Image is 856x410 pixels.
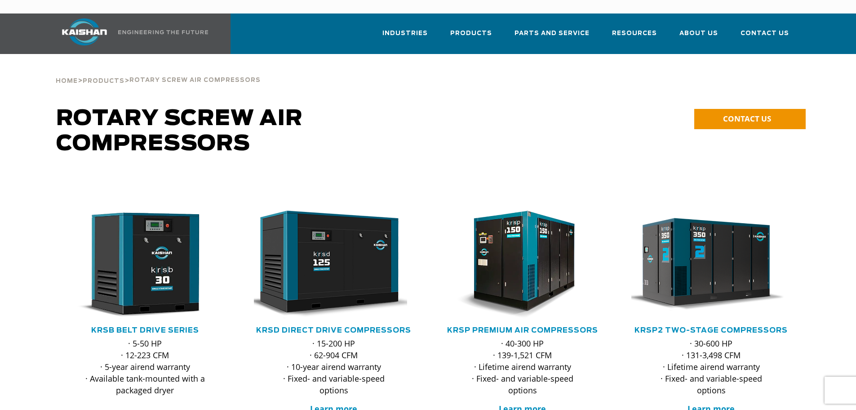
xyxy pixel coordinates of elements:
span: Home [56,78,78,84]
a: KRSB Belt Drive Series [91,327,199,334]
a: Industries [382,22,428,52]
a: Parts and Service [514,22,590,52]
span: Contact Us [741,28,789,39]
span: About Us [679,28,718,39]
a: About Us [679,22,718,52]
p: · 40-300 HP · 139-1,521 CFM · Lifetime airend warranty · Fixed- and variable-speed options [461,338,585,396]
a: KRSP Premium Air Compressors [447,327,598,334]
a: Resources [612,22,657,52]
span: Resources [612,28,657,39]
span: Rotary Screw Air Compressors [56,108,303,155]
p: · 30-600 HP · 131-3,498 CFM · Lifetime airend warranty · Fixed- and variable-speed options [649,338,773,396]
a: Products [450,22,492,52]
span: Rotary Screw Air Compressors [129,77,261,83]
span: Parts and Service [514,28,590,39]
a: KRSP2 Two-Stage Compressors [634,327,788,334]
a: CONTACT US [694,109,806,129]
div: krsp150 [443,211,603,319]
img: krsd125 [247,211,407,319]
div: krsp350 [631,211,791,319]
a: Kaishan USA [51,14,210,54]
span: Industries [382,28,428,39]
span: Products [450,28,492,39]
div: > > [56,54,261,88]
div: krsd125 [254,211,414,319]
a: Home [56,77,78,85]
a: Products [83,77,124,85]
a: Contact Us [741,22,789,52]
a: KRSD Direct Drive Compressors [256,327,411,334]
img: krsp150 [436,211,596,319]
p: · 15-200 HP · 62-904 CFM · 10-year airend warranty · Fixed- and variable-speed options [272,338,396,396]
span: Products [83,78,124,84]
img: krsb30 [58,211,218,319]
img: krsp350 [625,211,785,319]
img: Engineering the future [118,30,208,34]
span: CONTACT US [723,113,771,124]
img: kaishan logo [51,18,118,45]
div: krsb30 [65,211,225,319]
